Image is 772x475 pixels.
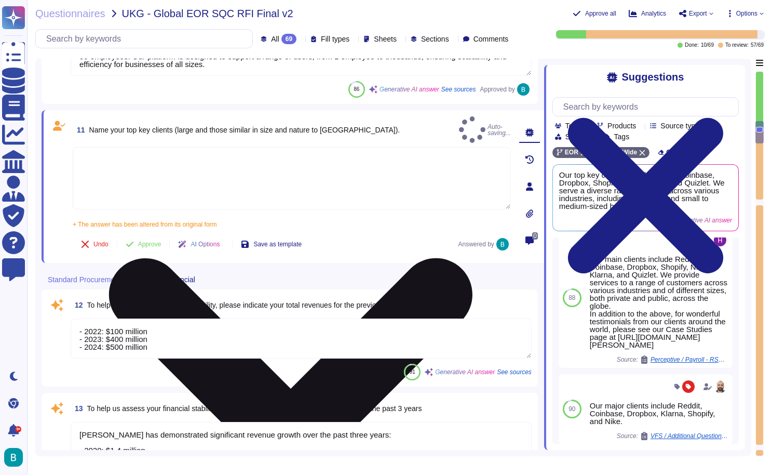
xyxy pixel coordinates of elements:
span: 86 [354,86,359,92]
span: Name your top key clients (large and those similar in size and nature to [GEOGRAPHIC_DATA]). [89,126,400,134]
button: user [2,446,30,469]
span: Export [689,10,707,17]
span: Perceptive / Payroll - RSD-22368 [651,357,728,363]
img: user [496,238,509,250]
input: Search by keywords [41,30,252,48]
img: user [714,234,726,246]
img: user [517,83,530,96]
span: See sources [441,86,476,93]
button: Analytics [629,9,666,18]
span: 91 [410,369,415,375]
input: Search by keywords [558,98,738,116]
span: Auto-saving... [459,116,511,143]
span: Done: [685,43,699,48]
img: user [4,448,23,467]
span: Analytics [641,10,666,17]
span: Questionnaires [35,8,105,19]
span: To review: [725,43,749,48]
span: 12 [71,301,83,309]
span: 11 [73,126,85,134]
span: Source: [617,432,728,440]
span: Generative AI answer [380,86,439,93]
span: 90 [568,406,575,412]
div: 69 [281,34,296,44]
div: 9+ [15,426,21,432]
span: Sheets [374,35,397,43]
span: Fill types [321,35,349,43]
span: 0 [532,232,538,240]
button: Approve all [573,9,616,18]
span: 88 [568,295,575,301]
span: 57 / 69 [751,43,764,48]
span: Sections [421,35,449,43]
span: 13 [71,405,83,412]
textarea: - 2022: $100 million - 2023: $400 million - 2024: $500 million [71,319,532,359]
span: All [271,35,279,43]
img: user [714,380,726,393]
span: 10 / 69 [701,43,714,48]
div: Our major clients include Reddit, Coinbase, Dropbox, Klarna, Shopify, and Nike. [590,402,728,425]
span: Source: [617,355,728,364]
span: See sources [497,369,532,375]
span: Approve all [585,10,616,17]
span: VFS / Additional Questionnaire [651,433,728,439]
span: Standard Procurement Questions [48,276,156,283]
span: Approved by [480,86,514,93]
textarea: Our main clients include Reddit, Coinbase, Dropbox, Shopify, Nike, Klarna, and Quizlet. We provid... [73,147,511,209]
span: UKG - Global EOR SQC RFI Final v2 [122,8,293,19]
span: Comments [473,35,509,43]
div: Our main clients include Reddit, Coinbase, Dropbox, Shopify, Nike, Klarna, and Quizlet. We provid... [590,255,728,349]
span: Options [736,10,757,17]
